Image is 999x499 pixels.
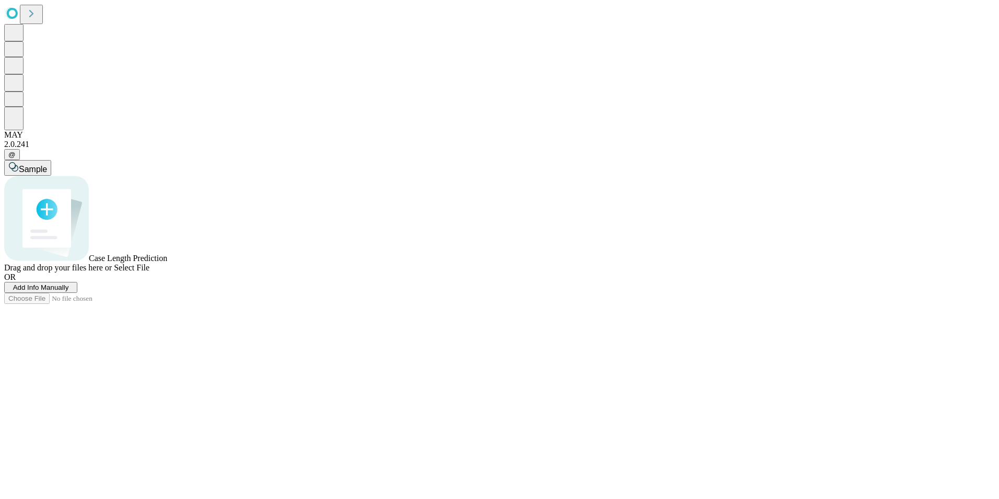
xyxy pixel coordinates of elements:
span: Sample [19,165,47,174]
button: @ [4,149,20,160]
div: MAY [4,130,995,140]
div: 2.0.241 [4,140,995,149]
span: Select File [114,263,149,272]
span: Add Info Manually [13,283,69,291]
span: OR [4,273,16,281]
button: Sample [4,160,51,176]
button: Add Info Manually [4,282,77,293]
span: Case Length Prediction [89,254,167,263]
span: Drag and drop your files here or [4,263,112,272]
span: @ [8,151,16,158]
